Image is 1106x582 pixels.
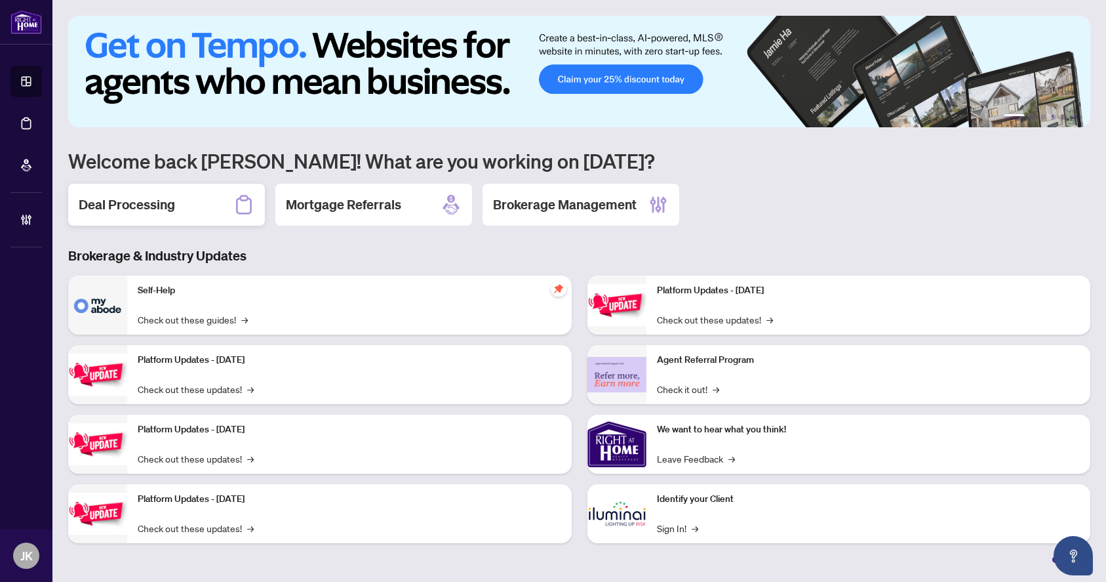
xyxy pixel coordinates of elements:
span: → [728,451,735,466]
span: JK [20,547,33,565]
button: 2 [1030,114,1035,119]
a: Leave Feedback→ [657,451,735,466]
img: Identify your Client [587,484,646,543]
button: 1 [1004,114,1025,119]
span: → [247,382,254,396]
a: Check it out!→ [657,382,719,396]
p: Platform Updates - [DATE] [657,283,1080,298]
span: → [766,312,773,327]
span: → [247,521,254,535]
img: Platform Updates - July 21, 2025 [68,423,127,465]
img: We want to hear what you think! [587,415,646,474]
a: Sign In!→ [657,521,698,535]
h2: Brokerage Management [493,196,637,214]
span: → [241,312,248,327]
p: Platform Updates - [DATE] [138,353,561,367]
p: Identify your Client [657,492,1080,507]
img: Platform Updates - July 8, 2025 [68,493,127,534]
button: 6 [1072,114,1077,119]
a: Check out these updates!→ [138,451,254,466]
a: Check out these updates!→ [138,521,254,535]
p: Platform Updates - [DATE] [138,492,561,507]
button: 3 [1040,114,1046,119]
img: logo [10,10,42,34]
h1: Welcome back [PERSON_NAME]! What are you working on [DATE]? [68,148,1090,173]
img: Agent Referral Program [587,357,646,393]
img: Slide 0 [68,16,1090,127]
h3: Brokerage & Industry Updates [68,247,1090,265]
span: → [247,451,254,466]
a: Check out these updates!→ [657,312,773,327]
h2: Deal Processing [79,196,175,214]
img: Platform Updates - September 16, 2025 [68,354,127,395]
a: Check out these guides!→ [138,312,248,327]
button: Open asap [1054,536,1093,575]
button: 5 [1061,114,1067,119]
a: Check out these updates!→ [138,382,254,396]
img: Self-Help [68,276,127,335]
span: → [692,521,698,535]
span: pushpin [551,281,566,297]
span: → [713,382,719,396]
h2: Mortgage Referrals [286,196,401,214]
button: 4 [1051,114,1056,119]
img: Platform Updates - June 23, 2025 [587,284,646,325]
p: Platform Updates - [DATE] [138,423,561,437]
p: We want to hear what you think! [657,423,1080,437]
p: Self-Help [138,283,561,298]
p: Agent Referral Program [657,353,1080,367]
